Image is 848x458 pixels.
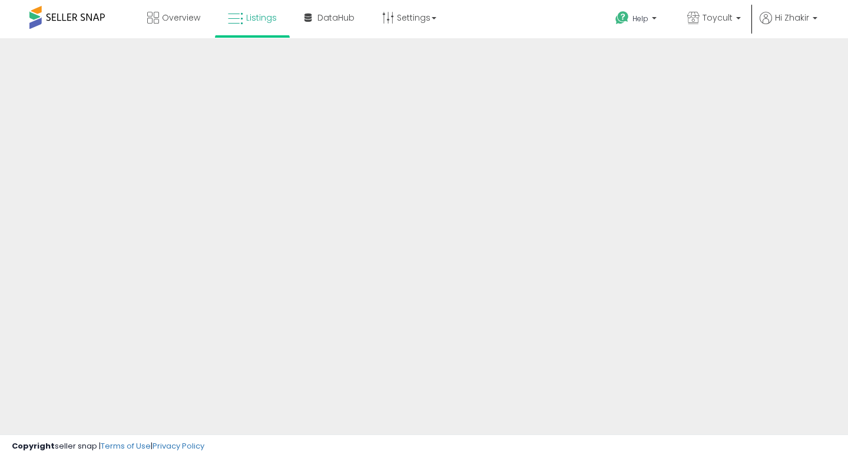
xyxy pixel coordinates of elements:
span: DataHub [317,12,355,24]
span: Help [632,14,648,24]
a: Hi Zhakir [760,12,817,38]
span: Overview [162,12,200,24]
a: Privacy Policy [153,440,204,452]
span: Listings [246,12,277,24]
a: Terms of Use [101,440,151,452]
span: Toycult [703,12,733,24]
span: Hi Zhakir [775,12,809,24]
div: seller snap | | [12,441,204,452]
i: Get Help [615,11,630,25]
a: Help [606,2,668,38]
strong: Copyright [12,440,55,452]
